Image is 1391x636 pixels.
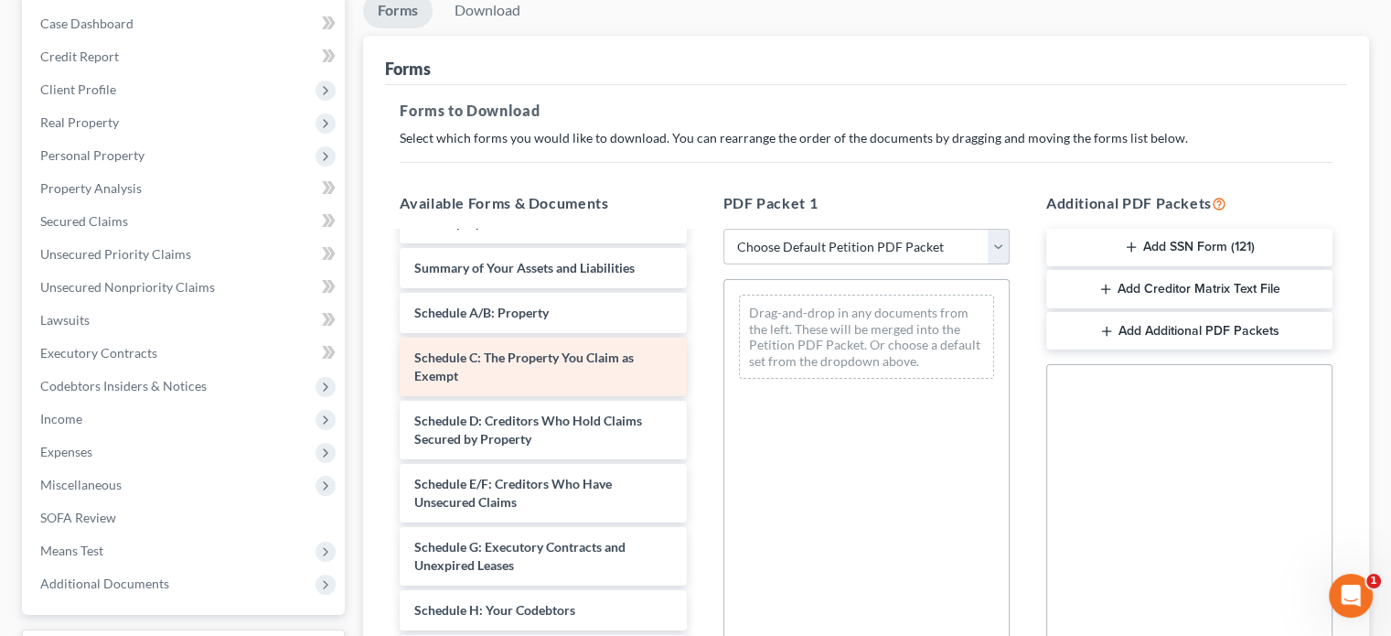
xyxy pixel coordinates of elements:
[414,602,575,618] span: Schedule H: Your Codebtors
[40,246,191,262] span: Unsecured Priority Claims
[400,192,686,214] h5: Available Forms & Documents
[414,413,642,447] span: Schedule D: Creditors Who Hold Claims Secured by Property
[1046,270,1332,308] button: Add Creditor Matrix Text File
[26,238,345,271] a: Unsecured Priority Claims
[26,501,345,534] a: SOFA Review
[26,40,345,73] a: Credit Report
[40,114,119,130] span: Real Property
[385,58,431,80] div: Forms
[40,213,128,229] span: Secured Claims
[40,411,82,426] span: Income
[1046,229,1332,267] button: Add SSN Form (121)
[414,260,635,275] span: Summary of Your Assets and Liabilities
[40,378,207,393] span: Codebtors Insiders & Notices
[40,49,119,64] span: Credit Report
[40,147,144,163] span: Personal Property
[40,510,116,525] span: SOFA Review
[414,476,612,510] span: Schedule E/F: Creditors Who Have Unsecured Claims
[40,477,122,492] span: Miscellaneous
[40,16,134,31] span: Case Dashboard
[414,305,549,320] span: Schedule A/B: Property
[26,172,345,205] a: Property Analysis
[40,444,92,459] span: Expenses
[739,295,994,379] div: Drag-and-drop in any documents from the left. These will be merged into the Petition PDF Packet. ...
[40,576,169,591] span: Additional Documents
[40,345,157,361] span: Executory Contracts
[40,180,142,196] span: Property Analysis
[26,337,345,370] a: Executory Contracts
[1046,192,1332,214] h5: Additional PDF Packets
[40,312,90,328] span: Lawsuits
[400,129,1332,147] p: Select which forms you would like to download. You can rearrange the order of the documents by dr...
[1366,574,1381,588] span: 1
[400,100,1332,122] h5: Forms to Download
[26,271,345,304] a: Unsecured Nonpriority Claims
[26,304,345,337] a: Lawsuits
[40,543,103,558] span: Means Test
[1046,312,1332,350] button: Add Additional PDF Packets
[414,350,634,383] span: Schedule C: The Property You Claim as Exempt
[26,7,345,40] a: Case Dashboard
[40,81,116,97] span: Client Profile
[40,279,215,295] span: Unsecured Nonpriority Claims
[26,205,345,238] a: Secured Claims
[1329,574,1373,618] iframe: Intercom live chat
[414,539,626,573] span: Schedule G: Executory Contracts and Unexpired Leases
[414,197,659,231] span: Voluntary Petition for Individuals Filing for Bankruptcy
[723,192,1010,214] h5: PDF Packet 1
